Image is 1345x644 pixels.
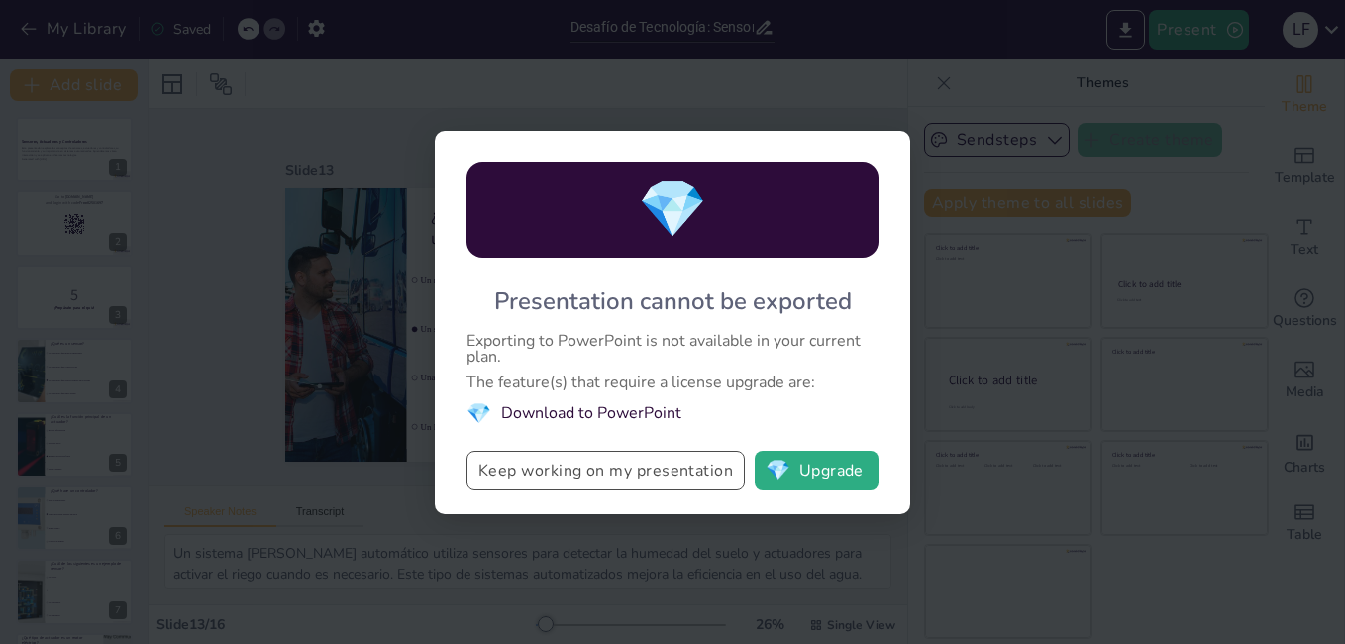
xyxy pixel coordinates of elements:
div: Exporting to PowerPoint is not available in your current plan. [466,333,879,365]
div: Presentation cannot be exported [494,285,852,317]
li: Download to PowerPoint [466,400,879,427]
span: diamond [638,171,707,248]
span: diamond [766,461,790,481]
button: diamondUpgrade [755,451,879,490]
span: diamond [466,400,491,427]
div: The feature(s) that require a license upgrade are: [466,375,879,390]
button: Keep working on my presentation [466,451,745,490]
